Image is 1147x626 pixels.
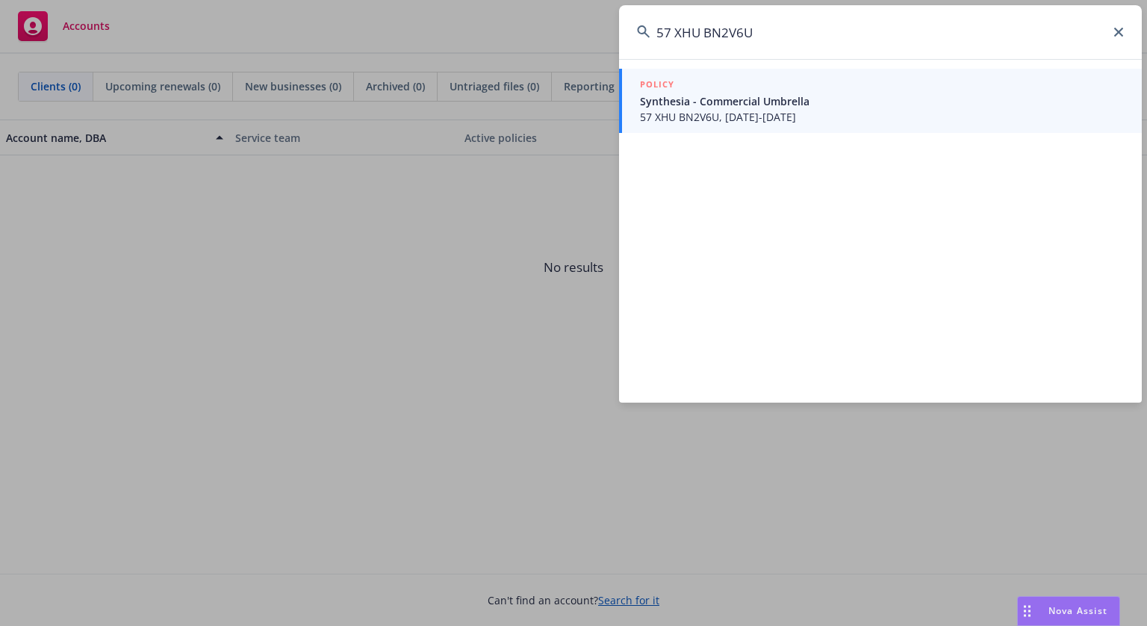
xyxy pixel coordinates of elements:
[640,93,1124,109] span: Synthesia - Commercial Umbrella
[1017,596,1120,626] button: Nova Assist
[619,69,1142,133] a: POLICYSynthesia - Commercial Umbrella57 XHU BN2V6U, [DATE]-[DATE]
[640,109,1124,125] span: 57 XHU BN2V6U, [DATE]-[DATE]
[1018,597,1036,625] div: Drag to move
[1048,604,1107,617] span: Nova Assist
[640,77,674,92] h5: POLICY
[619,5,1142,59] input: Search...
